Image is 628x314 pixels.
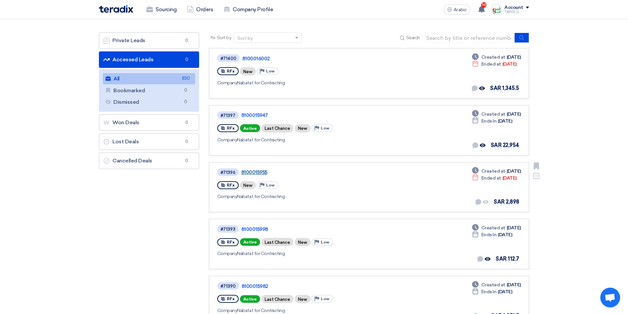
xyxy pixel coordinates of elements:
font: Low [266,69,275,73]
font: Nabatat for Contracting [237,251,285,256]
font: Created at [481,111,505,117]
font: Low [321,240,329,244]
font: Ended at [481,175,501,181]
font: All [113,75,120,82]
font: Bookmarked [113,87,145,94]
font: [DATE] [507,225,521,231]
font: Created at [481,225,505,231]
font: 830 [182,76,190,81]
font: [DATE] [498,232,512,238]
font: 8100015955 [241,169,267,175]
a: Cancelled Deals0 [99,153,199,169]
input: Search by title or reference number [423,33,515,43]
font: 8100015998 [241,226,268,232]
font: #71393 [221,227,235,232]
font: Company [217,194,237,199]
img: Teradix logo [99,5,133,13]
font: Last Chance [265,240,290,245]
font: 0 [185,38,188,43]
font: [DATE] [502,61,517,67]
font: Cancelled Deals [112,157,152,164]
font: [DATE] [507,168,521,174]
font: Nabatat for Contracting [237,308,285,313]
font: Low [266,183,275,187]
font: Last Chance [265,126,290,131]
font: #71396 [221,170,235,175]
a: Won Deals0 [99,114,199,131]
font: Active [243,240,257,244]
font: #71397 [221,113,235,118]
font: RFx [227,69,235,73]
font: RFx [227,240,235,244]
font: [DATE] [507,111,521,117]
font: [DATE] [498,118,512,124]
font: Company [217,137,237,143]
font: SAR 2,898 [493,199,519,205]
font: RFx [227,183,235,187]
font: Search [406,35,420,41]
font: #71390 [221,284,236,289]
font: New [298,240,307,245]
font: RFx [227,297,235,301]
font: Nabatat for Contracting [237,137,285,143]
div: Open chat [600,288,620,307]
font: 0 [185,158,188,163]
font: Company [217,251,237,256]
font: [DATE] [507,54,521,60]
font: Company [217,308,237,313]
a: Orders [182,2,218,17]
img: Screenshot___1727703618088.png [491,4,502,15]
button: Arabic [444,4,470,15]
font: Account [504,5,523,10]
font: [DATE] [502,175,517,181]
a: 8100015982 [242,283,406,289]
font: RFx [227,126,235,130]
font: [DATE] [507,282,521,288]
font: Sort by [237,36,253,41]
font: Low [321,297,329,301]
a: Accessed Leads0 [99,51,199,68]
a: Private Leads0 [99,32,199,49]
font: SAR 1,345.5 [490,85,519,91]
font: Company [217,80,237,86]
a: 8100015947 [241,112,406,118]
font: Nabatat for Contracting [237,80,285,86]
font: SAR 22,954 [491,142,519,148]
font: SAR 112.7 [495,256,519,262]
font: Company Profile [233,6,273,13]
font: [DATE] [498,289,512,295]
font: Won Deals [112,119,139,126]
font: Private Leads [112,37,145,43]
font: Low [321,126,329,130]
font: Created at [481,54,505,60]
font: Ends In [481,232,497,238]
font: #71400 [221,56,236,61]
a: 8100015998 [241,226,406,232]
a: Lost Deals0 [99,133,199,150]
font: New [298,126,307,131]
font: Nabatat for Contracting [237,194,285,199]
font: 0 [185,57,188,62]
font: 8100015947 [241,112,268,118]
font: 8100016002 [242,56,270,62]
font: 0 [185,139,188,144]
font: Lost Deals [112,138,139,145]
font: Ends In [481,118,497,124]
a: 8100015955 [241,169,406,175]
font: Arabic [454,7,467,13]
font: Orders [196,6,213,13]
font: TAREEQ [504,10,519,14]
font: Created at [481,168,505,174]
font: 8100015982 [242,283,268,289]
font: Active [243,297,257,301]
font: Sourcing [156,6,176,13]
font: Ends In [481,289,497,295]
font: Active [243,126,257,131]
font: 0 [184,99,187,104]
font: 0 [185,120,188,125]
font: New [243,183,253,188]
font: Created at [481,282,505,288]
font: Accessed Leads [112,56,153,63]
font: Ended at [481,61,501,67]
a: 8100016002 [242,56,407,62]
